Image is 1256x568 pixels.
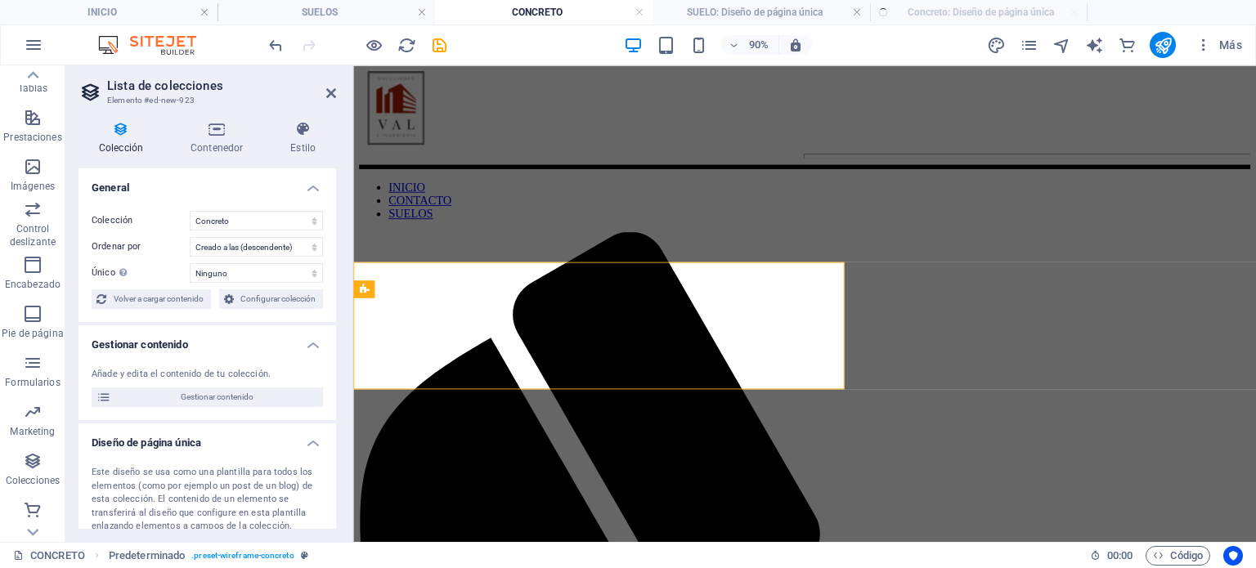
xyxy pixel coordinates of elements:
[1107,546,1133,566] span: 00 00
[1052,35,1071,55] button: navigator
[6,474,60,487] p: Colecciones
[170,121,270,155] h4: Contenedor
[11,180,55,193] p: Imágenes
[1146,546,1210,566] button: Código
[1084,35,1104,55] button: text_generator
[92,237,190,257] label: Ordenar por
[107,78,336,93] h2: Lista de colecciones
[987,36,1006,55] i: Diseño (Ctrl+Alt+Y)
[301,551,308,560] i: Este elemento es un preajuste personalizable
[435,3,653,21] h4: CONCRETO
[191,546,294,566] span: . preset-wireframe-concreto
[92,289,211,309] button: Volver a cargar contenido
[1150,32,1176,58] button: publish
[1153,546,1203,566] span: Código
[397,35,416,55] button: reload
[1154,36,1173,55] i: Publicar
[270,121,336,155] h4: Estilo
[397,36,416,55] i: Volver a cargar página
[1195,37,1242,53] span: Más
[92,368,323,382] div: Añade y edita el contenido de tu colección.
[1119,549,1121,561] span: :
[107,93,303,108] h3: Elemento #ed-new-923
[78,325,336,355] h4: Gestionar contenido
[364,35,384,55] button: Haz clic para salir del modo de previsualización y seguir editando
[1052,36,1071,55] i: Navegador
[1118,36,1137,55] i: Comercio
[986,35,1006,55] button: design
[721,35,779,55] button: 90%
[5,278,61,291] p: Encabezado
[10,425,55,438] p: Marketing
[111,289,206,309] span: Volver a cargar contenido
[1117,35,1137,55] button: commerce
[92,263,190,283] label: Único
[219,289,324,309] button: Configurar colección
[430,36,449,55] i: Guardar (Ctrl+S)
[94,35,217,55] img: Editor Logo
[218,3,435,21] h4: SUELOS
[1019,35,1038,55] button: pages
[267,36,285,55] i: Deshacer: Insertar activos de preajuste (Ctrl+Z)
[3,131,61,144] p: Prestaciones
[1189,32,1249,58] button: Más
[78,168,336,198] h4: General
[1223,546,1243,566] button: Usercentrics
[239,289,319,309] span: Configurar colección
[116,387,318,407] span: Gestionar contenido
[429,35,449,55] button: save
[1090,546,1133,566] h6: Tiempo de la sesión
[2,327,63,340] p: Pie de página
[746,35,772,55] h6: 90%
[109,546,308,566] nav: breadcrumb
[1020,36,1038,55] i: Páginas (Ctrl+Alt+S)
[653,3,870,21] h4: SUELO: Diseño de página única
[78,121,170,155] h4: Colección
[78,423,336,453] h4: Diseño de página única
[13,546,85,566] a: Haz clic para cancelar la selección y doble clic para abrir páginas
[92,466,323,534] div: Este diseño se usa como una plantilla para todos los elementos (como por ejemplo un post de un bl...
[788,38,803,52] i: Al redimensionar, ajustar el nivel de zoom automáticamente para ajustarse al dispositivo elegido.
[92,387,323,407] button: Gestionar contenido
[18,82,48,95] p: Tablas
[1085,36,1104,55] i: AI Writer
[5,376,60,389] p: Formularios
[92,211,190,230] label: Colección
[109,546,185,566] span: Haz clic para seleccionar y doble clic para editar
[266,35,285,55] button: undo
